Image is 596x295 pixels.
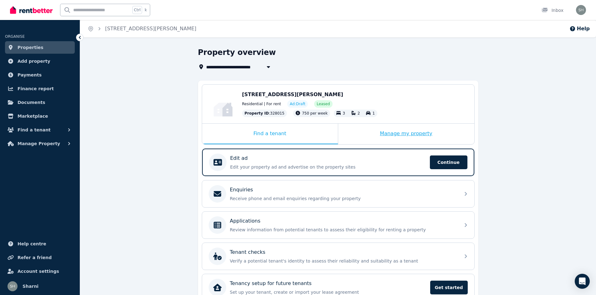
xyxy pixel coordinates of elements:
a: Payments [5,69,75,81]
div: Find a tenant [202,124,338,144]
span: [STREET_ADDRESS][PERSON_NAME] [242,91,343,97]
div: : 328015 [242,110,287,117]
span: 750 per week [302,111,328,116]
span: Marketplace [18,112,48,120]
a: Account settings [5,265,75,278]
img: Sharni [8,281,18,291]
div: Manage my property [338,124,474,144]
span: Property ID [245,111,269,116]
button: Manage Property [5,137,75,150]
span: Refer a friend [18,254,52,261]
h1: Property overview [198,47,276,57]
span: Add property [18,57,50,65]
p: Tenancy setup for future tenants [230,280,312,287]
span: Finance report [18,85,54,92]
span: Leased [317,101,330,106]
span: Ctrl [132,6,142,14]
p: Edit ad [230,155,248,162]
p: Receive phone and email enquiries regarding your property [230,195,456,202]
nav: Breadcrumb [80,20,204,37]
span: Get started [430,281,468,294]
span: Documents [18,99,45,106]
span: Account settings [18,268,59,275]
p: Review information from potential tenants to assess their eligibility for renting a property [230,227,456,233]
a: Marketplace [5,110,75,122]
span: 3 [343,111,345,116]
span: Manage Property [18,140,60,147]
p: Enquiries [230,186,253,194]
button: Find a tenant [5,124,75,136]
p: Verify a potential tenant's identity to assess their reliability and suitability as a tenant [230,258,456,264]
span: Find a tenant [18,126,51,134]
a: Finance report [5,82,75,95]
a: Properties [5,41,75,54]
button: Help [569,25,590,32]
img: Sharni [576,5,586,15]
span: Payments [18,71,42,79]
a: Documents [5,96,75,109]
a: EnquiriesReceive phone and email enquiries regarding your property [202,180,474,207]
span: Sharni [23,283,38,290]
span: k [145,7,147,12]
a: ApplicationsReview information from potential tenants to assess their eligibility for renting a p... [202,212,474,238]
a: Add property [5,55,75,67]
span: Continue [430,155,467,169]
img: RentBetter [10,5,53,15]
span: Residential | For rent [242,101,281,106]
div: Open Intercom Messenger [575,274,590,289]
a: Tenant checksVerify a potential tenant's identity to assess their reliability and suitability as ... [202,243,474,270]
a: Help centre [5,238,75,250]
span: Properties [18,44,43,51]
p: Applications [230,217,261,225]
a: Edit adEdit your property ad and advertise on the property sitesContinue [202,149,474,176]
span: ORGANISE [5,34,25,39]
a: Refer a friend [5,251,75,264]
p: Edit your property ad and advertise on the property sites [230,164,426,170]
span: 2 [358,111,360,116]
span: Ad: Draft [290,101,305,106]
span: Help centre [18,240,46,248]
p: Tenant checks [230,248,266,256]
div: Inbox [542,7,563,13]
span: 1 [372,111,375,116]
a: [STREET_ADDRESS][PERSON_NAME] [105,26,196,32]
